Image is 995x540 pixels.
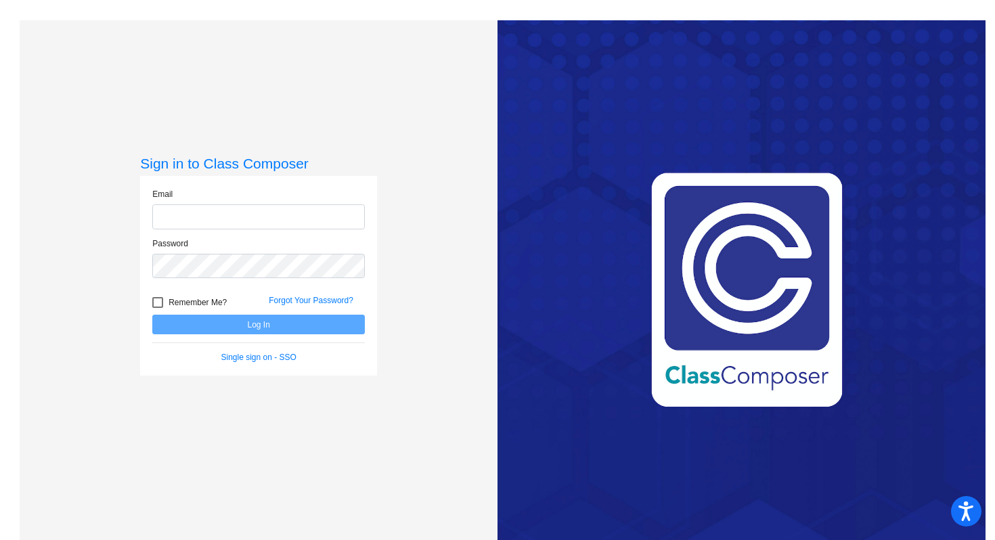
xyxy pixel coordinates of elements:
h3: Sign in to Class Composer [140,155,377,172]
label: Email [152,188,173,200]
span: Remember Me? [169,294,227,311]
label: Password [152,238,188,250]
button: Log In [152,315,365,334]
a: Single sign on - SSO [221,353,296,362]
a: Forgot Your Password? [269,296,353,305]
